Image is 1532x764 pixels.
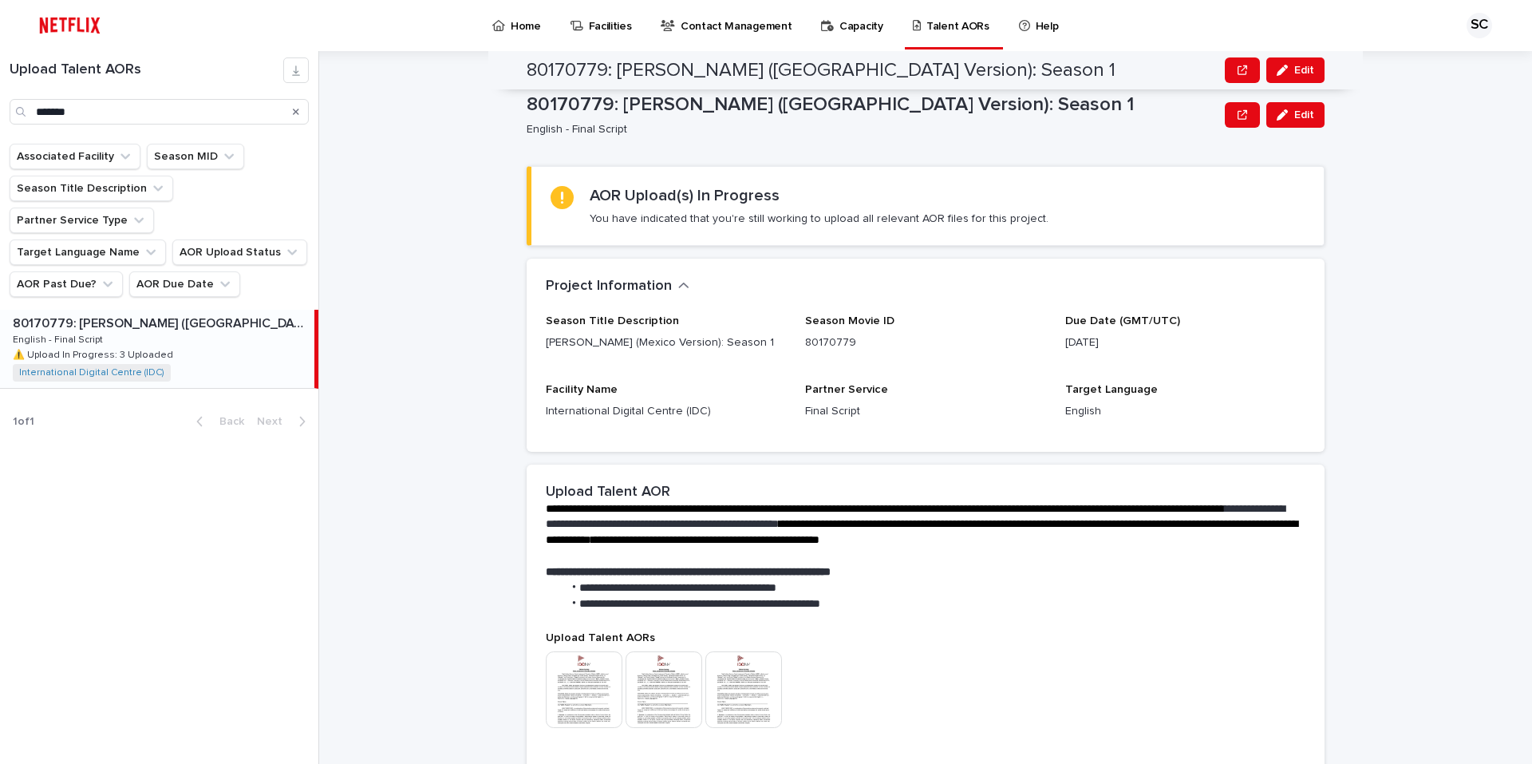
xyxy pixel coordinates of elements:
p: ⚠️ Upload In Progress: 3 Uploaded [13,346,176,361]
p: You have indicated that you're still working to upload all relevant AOR files for this project. [590,212,1048,226]
p: International Digital Centre (IDC) [546,403,786,420]
h2: Upload Talent AOR [546,484,670,501]
a: International Digital Centre (IDC) [19,367,164,378]
span: Facility Name [546,384,618,395]
p: [PERSON_NAME] (Mexico Version): Season 1 [546,334,786,351]
span: Season Movie ID [805,315,894,327]
button: Target Language Name [10,239,166,265]
button: Edit [1266,102,1325,128]
span: Season Title Description [546,315,679,327]
span: Next [257,416,292,427]
div: SC [1467,13,1492,38]
span: Target Language [1065,384,1158,395]
h2: 80170779: [PERSON_NAME] ([GEOGRAPHIC_DATA] Version): Season 1 [527,59,1115,82]
button: AOR Due Date [129,271,240,297]
p: English - Final Script [13,331,106,346]
img: ifQbXi3ZQGMSEF7WDB7W [32,10,108,42]
h2: AOR Upload(s) In Progress [590,186,780,205]
button: Project Information [546,278,689,295]
p: 80170779 [805,334,1045,351]
button: Season Title Description [10,176,173,201]
span: Back [210,416,244,427]
p: 80170779: Rosario Tijeras (Mexico Version): Season 1 [13,313,311,331]
p: English - Final Script [527,123,1212,137]
span: Edit [1294,109,1314,121]
p: English [1065,403,1305,420]
input: Search [10,99,309,125]
p: Final Script [805,403,1045,420]
h1: Upload Talent AORs [10,61,283,79]
button: Back [184,414,251,429]
button: Season MID [147,144,244,169]
h2: Project Information [546,278,672,295]
span: Due Date (GMT/UTC) [1065,315,1180,327]
button: Associated Facility [10,144,140,169]
span: Partner Service [805,384,888,395]
span: Upload Talent AORs [546,632,655,643]
button: AOR Upload Status [172,239,307,265]
button: Partner Service Type [10,208,154,233]
button: Edit [1266,57,1325,83]
p: [DATE] [1065,334,1305,351]
span: Edit [1294,65,1314,76]
button: Next [251,414,318,429]
p: 80170779: [PERSON_NAME] ([GEOGRAPHIC_DATA] Version): Season 1 [527,93,1218,117]
button: AOR Past Due? [10,271,123,297]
